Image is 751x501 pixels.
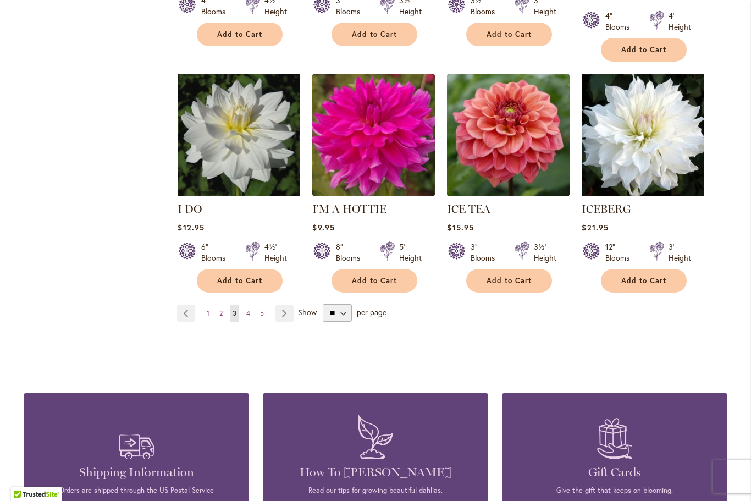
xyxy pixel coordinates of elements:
[582,222,608,233] span: $21.95
[669,10,691,32] div: 4' Height
[487,276,532,285] span: Add to Cart
[399,241,422,263] div: 5' Height
[471,241,501,263] div: 3" Blooms
[332,269,417,293] button: Add to Cart
[197,23,283,46] button: Add to Cart
[621,276,666,285] span: Add to Cart
[217,305,225,322] a: 2
[466,269,552,293] button: Add to Cart
[40,465,233,480] h4: Shipping Information
[447,74,570,196] img: ICE TEA
[201,241,232,263] div: 6" Blooms
[447,202,490,216] a: ICE TEA
[601,38,687,62] button: Add to Cart
[621,45,666,54] span: Add to Cart
[487,30,532,39] span: Add to Cart
[352,30,397,39] span: Add to Cart
[352,276,397,285] span: Add to Cart
[312,188,435,199] a: I'm A Hottie
[601,269,687,293] button: Add to Cart
[244,305,253,322] a: 4
[217,30,262,39] span: Add to Cart
[178,222,204,233] span: $12.95
[466,23,552,46] button: Add to Cart
[207,309,209,317] span: 1
[312,74,435,196] img: I'm A Hottie
[447,188,570,199] a: ICE TEA
[197,269,283,293] button: Add to Cart
[336,241,367,263] div: 8" Blooms
[178,188,300,199] a: I DO
[582,188,704,199] a: ICEBERG
[605,241,636,263] div: 12" Blooms
[260,309,264,317] span: 5
[312,202,386,216] a: I'M A HOTTIE
[312,222,334,233] span: $9.95
[518,486,711,496] p: Give the gift that keeps on blooming.
[447,222,473,233] span: $15.95
[279,486,472,496] p: Read our tips for growing beautiful dahlias.
[518,465,711,480] h4: Gift Cards
[332,23,417,46] button: Add to Cart
[219,309,223,317] span: 2
[605,10,636,32] div: 4" Blooms
[582,74,704,196] img: ICEBERG
[257,305,267,322] a: 5
[178,74,300,196] img: I DO
[246,309,250,317] span: 4
[8,462,39,493] iframe: Launch Accessibility Center
[204,305,212,322] a: 1
[233,309,236,317] span: 3
[217,276,262,285] span: Add to Cart
[298,307,317,317] span: Show
[534,241,556,263] div: 3½' Height
[669,241,691,263] div: 3' Height
[264,241,287,263] div: 4½' Height
[357,307,386,317] span: per page
[178,202,202,216] a: I DO
[582,202,631,216] a: ICEBERG
[279,465,472,480] h4: How To [PERSON_NAME]
[40,486,233,496] p: Orders are shipped through the US Postal Service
